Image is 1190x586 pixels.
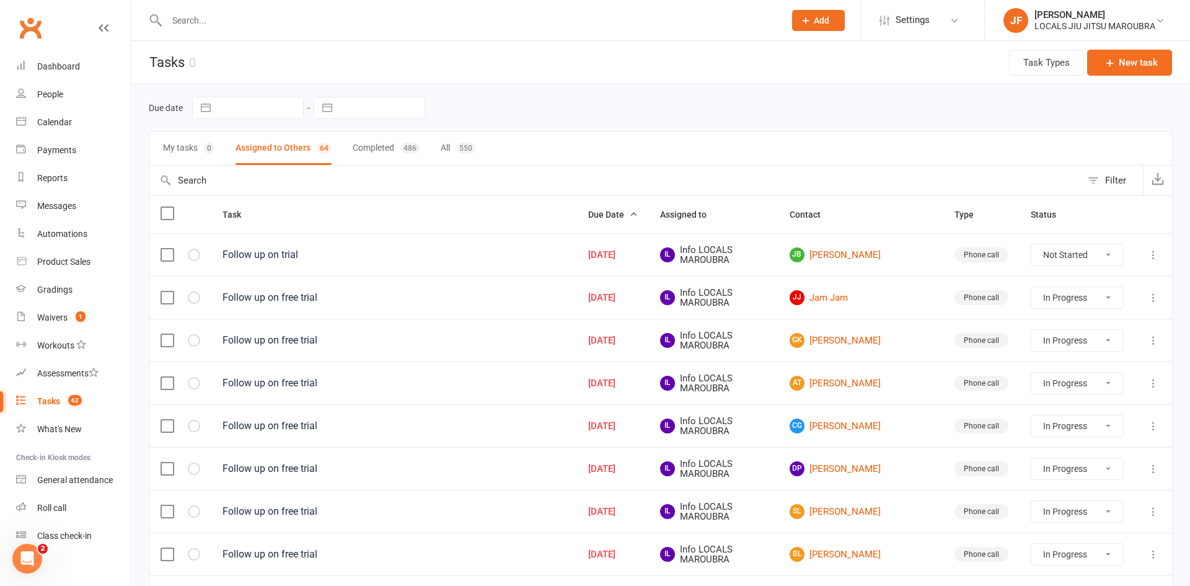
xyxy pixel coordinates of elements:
span: Contact [790,210,834,220]
span: Info LOCALS MAROUBRA [660,459,767,479]
button: Assigned to [660,207,720,222]
a: JJJam Jam [790,290,932,305]
span: AT [790,376,804,391]
a: People [16,81,131,109]
div: JF [1003,8,1028,33]
span: JJ [790,290,804,305]
div: Payments [37,145,76,155]
span: IL [660,376,675,391]
a: Automations [16,220,131,248]
div: Automations [37,229,87,239]
a: Workouts [16,332,131,360]
div: Phone call [954,504,1008,519]
div: Waivers [37,313,68,322]
div: Calendar [37,117,72,127]
div: Phone call [954,290,1008,305]
iframe: Intercom live chat [12,544,42,574]
button: New task [1087,50,1172,76]
span: BL [790,547,804,562]
a: Product Sales [16,248,131,276]
div: Follow up on free trial [223,377,566,389]
div: Dashboard [37,61,80,71]
div: [DATE] [588,293,638,303]
div: Follow up on trial [223,249,566,261]
div: Tasks [37,396,60,406]
div: 64 [317,143,332,154]
span: 1 [76,311,86,322]
div: Workouts [37,340,74,350]
span: IL [660,504,675,519]
div: Phone call [954,461,1008,476]
span: IL [660,547,675,562]
div: 486 [400,143,420,154]
a: Waivers 1 [16,304,131,332]
div: Filter [1105,173,1126,188]
button: All550 [441,132,475,165]
input: Search [149,166,1082,195]
div: Assessments [37,368,99,378]
a: General attendance kiosk mode [16,466,131,494]
div: Phone call [954,247,1008,262]
span: IL [660,333,675,348]
span: Info LOCALS MAROUBRA [660,373,767,394]
span: Task [223,210,255,220]
button: Task Types [1009,50,1084,76]
span: JB [790,247,804,262]
a: AT[PERSON_NAME] [790,376,932,391]
span: CG [790,419,804,433]
a: Messages [16,192,131,220]
input: Search... [163,12,776,29]
div: Roll call [37,503,66,513]
span: IL [660,461,675,476]
span: IL [660,419,675,433]
a: Roll call [16,494,131,522]
label: Due date [149,103,183,113]
div: Phone call [954,419,1008,433]
span: Due Date [588,210,638,220]
span: IL [660,247,675,262]
span: 62 [68,395,82,406]
a: SL[PERSON_NAME] [790,504,932,519]
button: Filter [1082,166,1143,195]
a: BL[PERSON_NAME] [790,547,932,562]
a: Class kiosk mode [16,522,131,550]
div: [DATE] [588,549,638,560]
div: Follow up on free trial [223,291,566,304]
div: Follow up on free trial [223,420,566,432]
div: Class check-in [37,531,92,541]
div: Phone call [954,547,1008,562]
a: GK[PERSON_NAME] [790,333,932,348]
a: Assessments [16,360,131,388]
div: Product Sales [37,257,90,267]
span: Type [954,210,987,220]
span: Assigned to [660,210,720,220]
button: Assigned to Others64 [236,132,332,165]
span: Info LOCALS MAROUBRA [660,416,767,437]
a: Tasks 62 [16,388,131,415]
button: Type [954,207,987,222]
span: IL [660,290,675,305]
span: Settings [896,6,930,34]
span: GK [790,333,804,348]
div: [DATE] [588,507,638,517]
a: What's New [16,415,131,443]
a: CG[PERSON_NAME] [790,419,932,433]
div: Follow up on free trial [223,505,566,518]
div: 0 [204,143,214,154]
a: Calendar [16,109,131,136]
a: JB[PERSON_NAME] [790,247,932,262]
div: [PERSON_NAME] [1034,9,1155,20]
a: Gradings [16,276,131,304]
button: Due Date [588,207,638,222]
h1: Tasks [131,41,196,84]
span: Info LOCALS MAROUBRA [660,288,767,308]
button: My tasks0 [163,132,214,165]
span: SL [790,504,804,519]
span: Info LOCALS MAROUBRA [660,544,767,565]
div: Messages [37,201,76,211]
span: Info LOCALS MAROUBRA [660,331,767,351]
div: [DATE] [588,421,638,432]
span: Add [814,16,829,25]
div: [DATE] [588,378,638,389]
div: Follow up on free trial [223,334,566,347]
